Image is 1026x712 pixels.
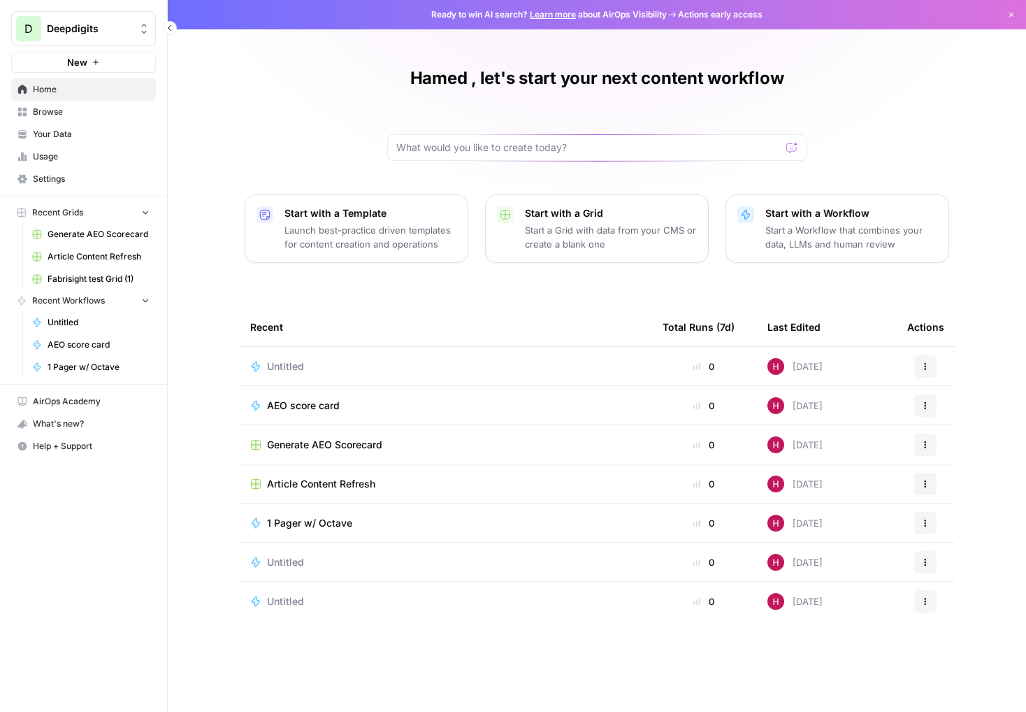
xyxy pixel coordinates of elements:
[267,359,304,373] span: Untitled
[767,515,784,532] img: 7xdg6ria80jw3sfv6m52ik85y6zc
[11,101,156,123] a: Browse
[26,334,156,356] a: AEO score card
[485,194,709,263] button: Start with a GridStart a Grid with data from your CMS or create a blank one
[33,128,150,141] span: Your Data
[663,399,745,413] div: 0
[663,438,745,452] div: 0
[267,399,340,413] span: AEO score card
[663,308,735,346] div: Total Runs (7d)
[11,11,156,46] button: Workspace: Deepdigits
[48,361,150,373] span: 1 Pager w/ Octave
[11,290,156,311] button: Recent Workflows
[250,477,640,491] a: Article Content Refresh
[525,223,697,251] p: Start a Grid with data from your CMS or create a blank one
[11,78,156,101] a: Home
[48,228,150,241] span: Generate AEO Scorecard
[11,123,156,145] a: Your Data
[11,202,156,223] button: Recent Grids
[11,413,156,435] button: What's new?
[48,250,150,263] span: Article Content Refresh
[33,395,150,408] span: AirOps Academy
[767,476,823,492] div: [DATE]
[765,206,937,220] p: Start with a Workflow
[33,106,150,118] span: Browse
[245,194,468,263] button: Start with a TemplateLaunch best-practice driven templates for content creation and operations
[663,594,745,608] div: 0
[48,316,150,329] span: Untitled
[663,516,745,530] div: 0
[47,22,131,36] span: Deepdigits
[907,308,944,346] div: Actions
[267,594,304,608] span: Untitled
[26,311,156,334] a: Untitled
[24,20,33,37] span: D
[525,206,697,220] p: Start with a Grid
[767,515,823,532] div: [DATE]
[250,594,640,608] a: Untitled
[767,308,821,346] div: Last Edited
[267,438,382,452] span: Generate AEO Scorecard
[767,358,823,375] div: [DATE]
[48,273,150,285] span: Fabrisight test Grid (1)
[678,8,763,21] span: Actions early access
[410,67,784,90] h1: Hamed , let's start your next content workflow
[267,477,375,491] span: Article Content Refresh
[33,83,150,96] span: Home
[33,173,150,185] span: Settings
[767,397,823,414] div: [DATE]
[663,359,745,373] div: 0
[250,555,640,569] a: Untitled
[767,476,784,492] img: 7xdg6ria80jw3sfv6m52ik85y6zc
[284,223,456,251] p: Launch best-practice driven templates for content creation and operations
[26,268,156,290] a: Fabrisight test Grid (1)
[250,399,640,413] a: AEO score card
[284,206,456,220] p: Start with a Template
[26,223,156,245] a: Generate AEO Scorecard
[431,8,667,21] span: Ready to win AI search? about AirOps Visibility
[11,52,156,73] button: New
[767,554,784,571] img: 7xdg6ria80jw3sfv6m52ik85y6zc
[33,440,150,453] span: Help + Support
[267,516,352,530] span: 1 Pager w/ Octave
[33,150,150,163] span: Usage
[12,413,155,434] div: What's new?
[32,206,83,219] span: Recent Grids
[11,168,156,190] a: Settings
[767,436,823,453] div: [DATE]
[32,294,105,307] span: Recent Workflows
[67,55,87,69] span: New
[663,555,745,569] div: 0
[250,438,640,452] a: Generate AEO Scorecard
[267,555,304,569] span: Untitled
[767,436,784,453] img: 7xdg6ria80jw3sfv6m52ik85y6zc
[250,516,640,530] a: 1 Pager w/ Octave
[765,223,937,251] p: Start a Workflow that combines your data, LLMs and human review
[396,141,781,155] input: What would you like to create today?
[530,9,576,20] a: Learn more
[767,593,823,610] div: [DATE]
[11,390,156,413] a: AirOps Academy
[26,245,156,268] a: Article Content Refresh
[767,397,784,414] img: 7xdg6ria80jw3sfv6m52ik85y6zc
[11,145,156,168] a: Usage
[26,356,156,378] a: 1 Pager w/ Octave
[250,359,640,373] a: Untitled
[663,477,745,491] div: 0
[725,194,949,263] button: Start with a WorkflowStart a Workflow that combines your data, LLMs and human review
[250,308,640,346] div: Recent
[767,554,823,571] div: [DATE]
[767,358,784,375] img: 7xdg6ria80jw3sfv6m52ik85y6zc
[11,435,156,457] button: Help + Support
[767,593,784,610] img: 7xdg6ria80jw3sfv6m52ik85y6zc
[48,339,150,351] span: AEO score card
